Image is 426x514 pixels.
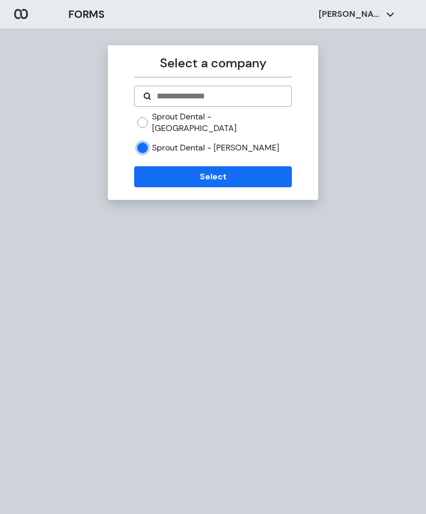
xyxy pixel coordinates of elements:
[68,6,105,22] h3: FORMS
[319,8,382,20] p: [PERSON_NAME]
[156,90,282,103] input: Search
[134,54,291,73] p: Select a company
[134,166,291,187] button: Select
[152,111,291,134] label: Sprout Dental - [GEOGRAPHIC_DATA]
[152,142,279,154] label: Sprout Dental - [PERSON_NAME]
